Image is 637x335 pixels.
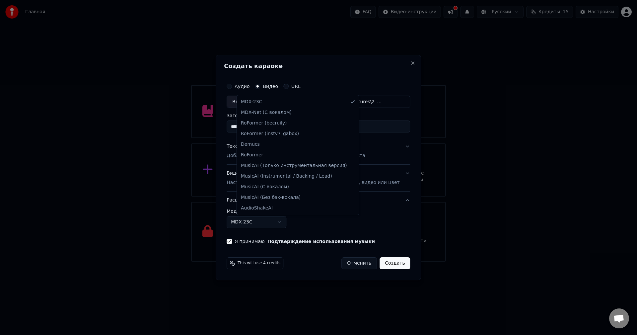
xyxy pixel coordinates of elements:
span: MDX-Net (С вокалом) [241,109,292,116]
span: MusicAI (Только инструментальная версия) [241,162,347,169]
span: AudioShakeAI [241,205,273,211]
span: RoFormer (becruily) [241,120,287,126]
span: RoFormer (instv7_gabox) [241,130,299,137]
span: Demucs [241,141,260,148]
span: MusicAI (Instrumental / Backing / Lead) [241,173,332,180]
span: RoFormer [241,152,263,158]
span: MusicAI (С вокалом) [241,184,289,190]
span: MDX-23C [241,99,262,105]
span: MusicAI (Без бэк-вокала) [241,194,301,201]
